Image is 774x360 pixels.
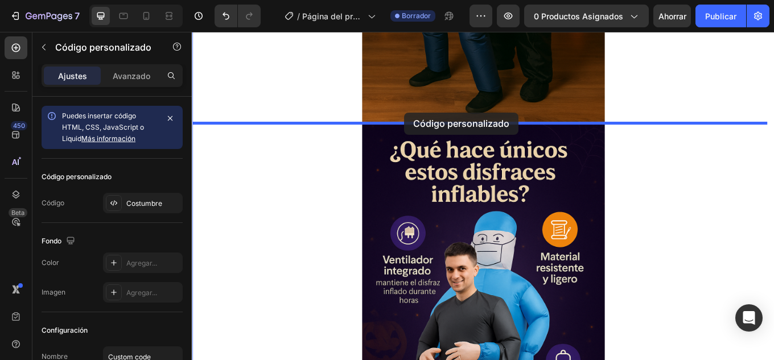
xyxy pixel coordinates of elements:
[42,237,61,245] font: Fondo
[297,11,300,21] font: /
[42,172,112,181] font: Código personalizado
[81,134,135,143] a: Más información
[653,5,691,27] button: Ahorrar
[42,288,65,296] font: Imagen
[126,199,162,208] font: Costumbre
[534,11,623,21] font: 0 productos asignados
[524,5,649,27] button: 0 productos asignados
[55,40,152,54] p: Código personalizado
[42,258,59,267] font: Color
[695,5,746,27] button: Publicar
[42,198,64,207] font: Código
[735,304,763,332] div: Abrir Intercom Messenger
[13,122,25,130] font: 450
[126,259,157,267] font: Agregar...
[658,11,686,21] font: Ahorrar
[192,32,774,360] iframe: Área de diseño
[62,111,144,143] font: Puedes insertar código HTML, CSS, JavaScript o Liquid
[11,209,24,217] font: Beta
[113,71,150,81] font: Avanzado
[215,5,261,27] div: Deshacer/Rehacer
[705,11,736,21] font: Publicar
[126,288,157,297] font: Agregar...
[5,5,85,27] button: 7
[42,326,88,334] font: Configuración
[75,10,80,22] font: 7
[402,11,431,20] font: Borrador
[55,42,151,53] font: Código personalizado
[302,11,363,57] font: Página del producto - 26 de septiembre, 21:31:24
[58,71,87,81] font: Ajustes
